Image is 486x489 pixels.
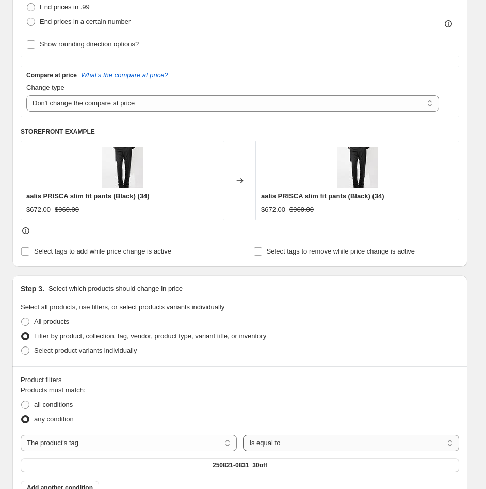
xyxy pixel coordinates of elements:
[21,303,224,311] span: Select all products, use filters, or select products variants individually
[267,247,415,255] span: Select tags to remove while price change is active
[34,415,74,423] span: any condition
[261,204,285,215] div: $672.00
[102,147,143,188] img: WhatsAppImage2022-10-18at3.52.46PM_1_80x.jpg
[213,461,267,469] span: 250821-0831_30off
[40,40,139,48] span: Show rounding direction options?
[81,71,168,79] button: What's the compare at price?
[26,71,77,80] h3: Compare at price
[26,84,64,91] span: Change type
[26,204,51,215] div: $672.00
[261,192,384,200] span: aalis PRISCA slim fit pants (Black) (34)
[34,401,73,408] span: all conditions
[40,3,90,11] span: End prices in .99
[55,204,79,215] strike: $960.00
[34,332,266,340] span: Filter by product, collection, tag, vendor, product type, variant title, or inventory
[21,283,44,294] h2: Step 3.
[34,318,69,325] span: All products
[34,247,171,255] span: Select tags to add while price change is active
[337,147,378,188] img: WhatsAppImage2022-10-18at3.52.46PM_1_80x.jpg
[289,204,314,215] strike: $960.00
[21,375,459,385] div: Product filters
[48,283,183,294] p: Select which products should change in price
[26,192,150,200] span: aalis PRISCA slim fit pants (Black) (34)
[34,346,137,354] span: Select product variants individually
[21,458,459,472] button: 250821-0831_30off
[40,18,131,25] span: End prices in a certain number
[21,128,459,136] h6: STOREFRONT EXAMPLE
[21,386,86,394] span: Products must match:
